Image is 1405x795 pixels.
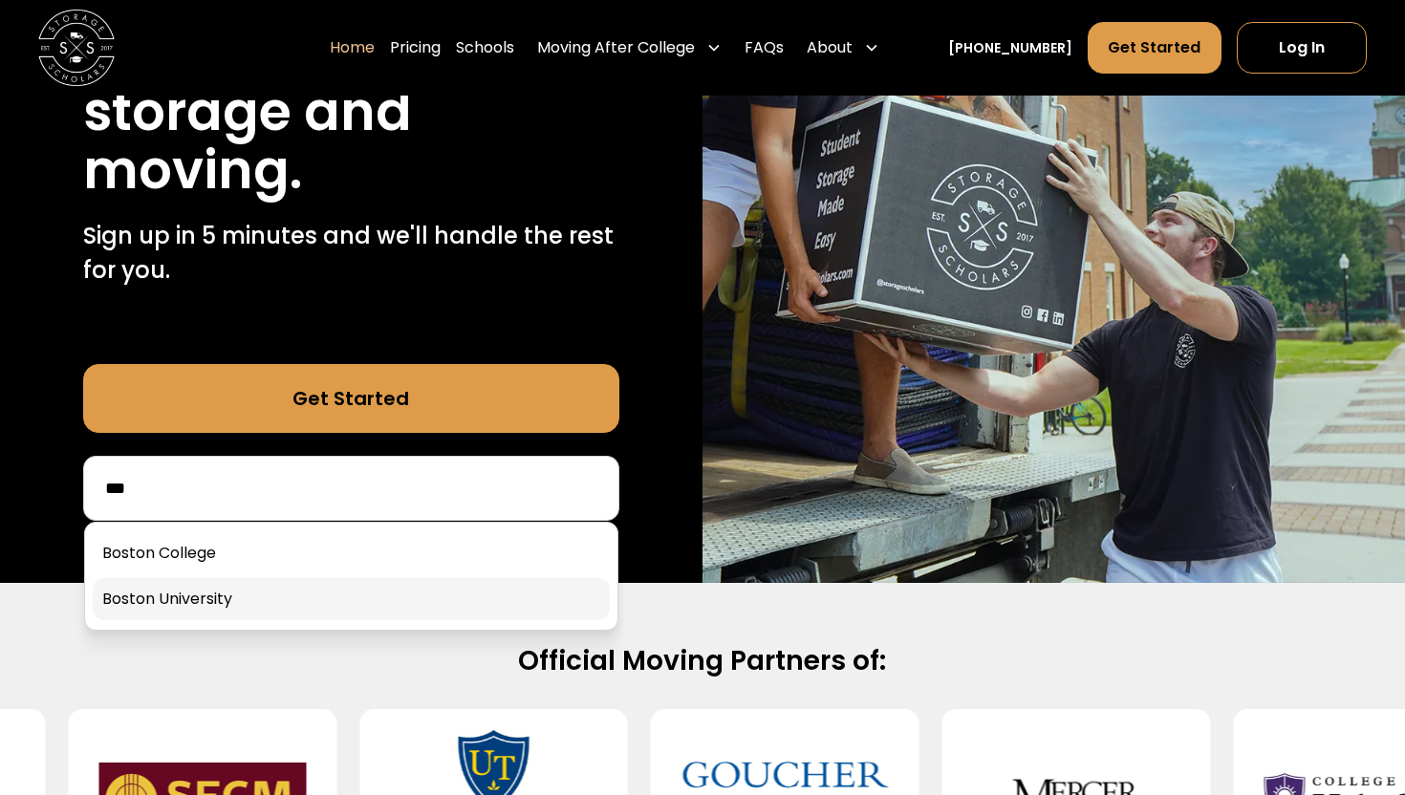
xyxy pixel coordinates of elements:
h2: Official Moving Partners of: [89,644,1315,679]
a: home [38,10,115,86]
a: FAQs [745,21,784,75]
p: Sign up in 5 minutes and we'll handle the rest for you. [83,219,619,288]
a: Get Started [1088,22,1221,74]
a: Log In [1237,22,1367,74]
div: About [799,21,887,75]
img: Storage Scholars main logo [38,10,115,86]
a: Get Started [83,364,619,433]
a: [PHONE_NUMBER] [948,38,1072,58]
a: Pricing [390,21,441,75]
div: About [807,36,853,59]
div: Moving After College [530,21,729,75]
h1: Stress free student storage and moving. [83,26,619,200]
div: Moving After College [537,36,695,59]
a: Schools [456,21,514,75]
a: Home [330,21,375,75]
